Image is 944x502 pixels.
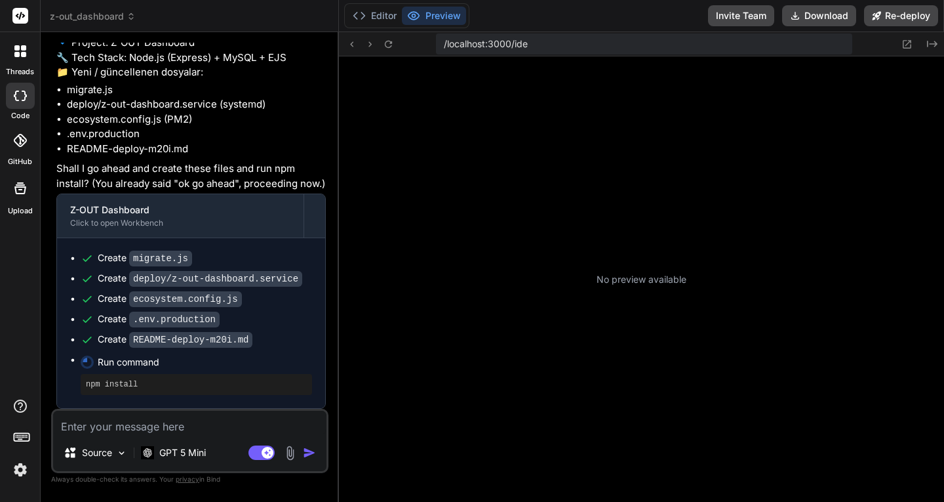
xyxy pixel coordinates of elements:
[116,448,127,459] img: Pick Models
[98,333,252,346] div: Create
[70,218,290,228] div: Click to open Workbench
[597,273,686,286] p: No preview available
[98,356,312,369] span: Run command
[129,251,192,266] code: migrate.js
[98,292,242,306] div: Create
[8,205,33,217] label: Upload
[67,142,326,157] li: README-deploy-m20i.md
[98,312,220,326] div: Create
[98,251,192,265] div: Create
[9,459,31,481] img: settings
[67,97,326,112] li: deploy/z-out-dashboard.service (systemd)
[98,272,302,285] div: Create
[129,291,242,307] code: ecosystem.config.js
[51,473,328,486] p: Always double-check its answers. Your in Bind
[50,10,136,23] span: z-out_dashboard
[67,127,326,142] li: .env.production
[70,203,290,217] div: Z-OUT Dashboard
[67,83,326,98] li: migrate.js
[283,446,298,461] img: attachment
[57,194,304,238] button: Z-OUT DashboardClick to open Workbench
[864,5,938,26] button: Re-deploy
[11,110,29,121] label: code
[82,446,112,459] p: Source
[303,446,316,459] img: icon
[347,7,402,25] button: Editor
[56,161,326,191] p: Shall I go ahead and create these files and run npm install? (You already said "ok go ahead", pro...
[67,112,326,127] li: ecosystem.config.js (PM2)
[129,332,252,348] code: README-deploy-m20i.md
[176,475,199,483] span: privacy
[8,156,32,167] label: GitHub
[6,66,34,77] label: threads
[444,37,528,51] span: /localhost:3000/ide
[782,5,856,26] button: Download
[141,446,154,459] img: GPT 5 Mini
[129,271,302,287] code: deploy/z-out-dashboard.service
[129,312,220,327] code: .env.production
[402,7,466,25] button: Preview
[86,379,307,390] pre: npm install
[708,5,774,26] button: Invite Team
[56,35,326,80] p: 🔹 Project: Z-OUT Dashboard 🔧 Tech Stack: Node.js (Express) + MySQL + EJS 📁 Yeni / güncellenen dos...
[159,446,206,459] p: GPT 5 Mini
